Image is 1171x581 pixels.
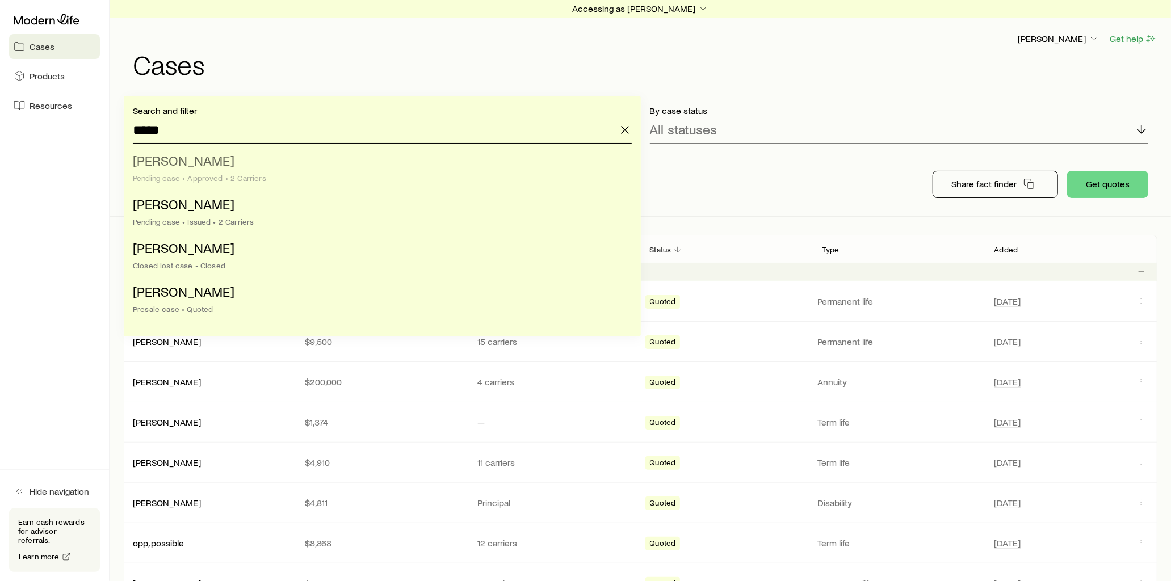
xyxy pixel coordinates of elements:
[994,336,1021,347] span: [DATE]
[18,517,91,545] p: Earn cash rewards for advisor referrals.
[477,537,632,549] p: 12 carriers
[650,245,671,254] p: Status
[305,537,460,549] p: $8,868
[9,64,100,89] a: Products
[133,196,234,212] span: [PERSON_NAME]
[133,261,625,270] div: Closed lost case • Closed
[133,305,625,314] div: Presale case • Quoted
[133,416,201,427] a: [PERSON_NAME]
[650,337,676,349] span: Quoted
[133,376,201,387] a: [PERSON_NAME]
[477,336,632,347] p: 15 carriers
[817,416,981,428] p: Term life
[817,296,981,307] p: Permanent life
[817,376,981,388] p: Annuity
[817,457,981,468] p: Term life
[650,498,676,510] span: Quoted
[817,497,981,508] p: Disability
[951,178,1017,190] p: Share fact finder
[133,497,201,509] div: [PERSON_NAME]
[9,93,100,118] a: Resources
[133,537,184,549] div: opp, possible
[994,376,1021,388] span: [DATE]
[133,235,625,279] li: Uress, Ruth
[133,457,201,469] div: [PERSON_NAME]
[133,283,234,300] span: [PERSON_NAME]
[133,105,632,116] p: Search and filter
[477,457,632,468] p: 11 carriers
[822,245,840,254] p: Type
[305,416,460,428] p: $1,374
[133,336,201,347] a: [PERSON_NAME]
[994,497,1021,508] span: [DATE]
[994,416,1021,428] span: [DATE]
[650,418,676,430] span: Quoted
[933,171,1058,198] button: Share fact finder
[650,105,1149,116] p: By case status
[650,538,676,550] span: Quoted
[572,3,709,14] p: Accessing as [PERSON_NAME]
[9,479,100,504] button: Hide navigation
[133,497,201,508] a: [PERSON_NAME]
[133,279,625,323] li: Uress, Robert
[650,121,717,137] p: All statuses
[477,416,632,428] p: —
[133,416,201,428] div: [PERSON_NAME]
[1017,32,1100,46] button: [PERSON_NAME]
[133,192,625,235] li: Uress, Daniel
[994,537,1021,549] span: [DATE]
[650,377,676,389] span: Quoted
[133,336,201,348] div: [PERSON_NAME]
[305,376,460,388] p: $200,000
[133,537,184,548] a: opp, possible
[817,537,981,549] p: Term life
[650,458,676,470] span: Quoted
[305,336,460,347] p: $9,500
[30,100,72,111] span: Resources
[133,50,1157,78] h1: Cases
[30,70,65,82] span: Products
[9,508,100,572] div: Earn cash rewards for advisor referrals.Learn more
[9,34,100,59] a: Cases
[650,297,676,309] span: Quoted
[1109,32,1157,45] button: Get help
[133,457,201,468] a: [PERSON_NAME]
[30,41,54,52] span: Cases
[30,486,89,497] span: Hide navigation
[133,217,625,226] div: Pending case • Issued • 2 Carriers
[133,152,234,169] span: [PERSON_NAME]
[305,457,460,468] p: $4,910
[994,296,1021,307] span: [DATE]
[1067,171,1148,198] button: Get quotes
[133,148,625,192] li: Uress, Ruth
[305,497,460,508] p: $4,811
[133,239,234,256] span: [PERSON_NAME]
[133,376,201,388] div: [PERSON_NAME]
[817,336,981,347] p: Permanent life
[994,457,1021,468] span: [DATE]
[477,497,632,508] p: Principal
[1018,33,1099,44] p: [PERSON_NAME]
[477,376,632,388] p: 4 carriers
[19,553,60,561] span: Learn more
[994,245,1018,254] p: Added
[133,174,625,183] div: Pending case • Approved • 2 Carriers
